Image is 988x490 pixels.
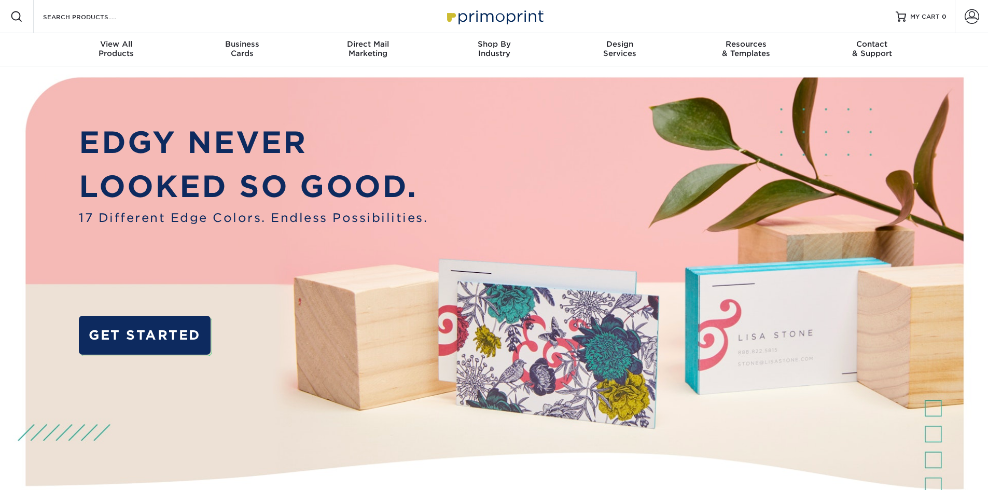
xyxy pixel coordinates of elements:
div: Products [53,39,179,58]
img: Primoprint [442,5,546,27]
span: View All [53,39,179,49]
span: Resources [683,39,809,49]
span: 0 [942,13,947,20]
a: Contact& Support [809,33,935,66]
a: View AllProducts [53,33,179,66]
a: Shop ByIndustry [431,33,557,66]
a: GET STARTED [79,316,210,355]
span: Direct Mail [305,39,431,49]
input: SEARCH PRODUCTS..... [42,10,143,23]
a: DesignServices [557,33,683,66]
p: EDGY NEVER [79,120,428,165]
span: 17 Different Edge Colors. Endless Possibilities. [79,209,428,227]
p: LOOKED SO GOOD. [79,164,428,209]
a: BusinessCards [179,33,305,66]
a: Direct MailMarketing [305,33,431,66]
div: Marketing [305,39,431,58]
div: & Support [809,39,935,58]
span: Contact [809,39,935,49]
div: Cards [179,39,305,58]
div: Industry [431,39,557,58]
span: Design [557,39,683,49]
div: & Templates [683,39,809,58]
span: MY CART [910,12,940,21]
a: Resources& Templates [683,33,809,66]
span: Shop By [431,39,557,49]
div: Services [557,39,683,58]
span: Business [179,39,305,49]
